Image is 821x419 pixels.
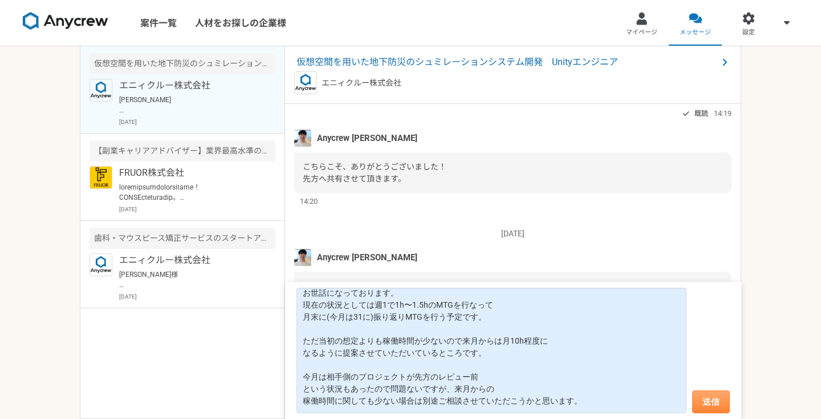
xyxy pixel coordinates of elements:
span: 14:19 [714,108,731,119]
button: 送信 [692,390,730,413]
img: FRUOR%E3%83%AD%E3%82%B3%E3%82%99.png [90,166,112,189]
img: logo_text_blue_01.png [294,71,317,94]
span: Anycrew [PERSON_NAME] [317,132,417,144]
p: loremipsumdolorsitame！ CONSEcteturadip。 elitseddoeius、temporincididuntutlaboreetdol。 magnaaliquae... [119,182,260,203]
p: [DATE] [119,205,275,213]
p: [DATE] [294,228,731,240]
span: 既読 [694,107,708,120]
span: メッセージ [680,28,711,37]
div: 歯科・マウスピース矯正サービスのスタートアップ WEBエンジニア [90,228,275,249]
span: 14:20 [300,196,318,207]
div: 【副業キャリアアドバイザー】業界最高水準の報酬率で還元します！ [90,140,275,162]
div: 仮想空間を用いた地下防災のシュミレーションシステム開発 Unityエンジニア [90,53,275,74]
img: logo_text_blue_01.png [90,253,112,276]
p: [PERSON_NAME] その後、[PERSON_NAME]の稼働などはいかがでしょうか？ そこまで稼働は多くないかと思いつつ、ご状況等お伺いできればと思い、お声かけさせて頂きました。 [119,95,260,115]
span: こちらこそ、ありがとうございました！ 先方へ共有させて頂きます。 [303,162,446,183]
span: Anycrew [PERSON_NAME] [317,251,417,264]
span: 仮想空間を用いた地下防災のシュミレーションシステム開発 Unityエンジニア [296,55,718,69]
p: [PERSON_NAME]様 承知致しました！ ご確認よろしくお願い致します。 [119,269,260,290]
p: エニィクルー株式会社 [119,253,260,267]
p: エニィクルー株式会社 [119,79,260,92]
img: logo_text_blue_01.png [90,79,112,102]
p: エニィクルー株式会社 [322,77,401,89]
span: [PERSON_NAME] その後、[PERSON_NAME]の稼働などはいかがでしょうか？ そこまで稼働は多くないかと思いつつ、ご状況等お伺いできればと思い、お声かけさせて頂きました。 [303,281,669,327]
img: 8DqYSo04kwAAAAASUVORK5CYII= [23,12,108,30]
textarea: お世話になっております。 現在の状況としては週1で1h〜1.5hのMTGを行なって 月末に(今月は31に)振り返りMTGを行う予定です。 ただ当初の想定よりも稼働時間が少ないので来月からは月10... [296,288,686,413]
p: [DATE] [119,118,275,126]
p: FRUOR株式会社 [119,166,260,180]
img: %E3%83%95%E3%82%9A%E3%83%AD%E3%83%95%E3%82%A3%E3%83%BC%E3%83%AB%E7%94%BB%E5%83%8F%E3%81%AE%E3%82%... [294,130,311,147]
img: %E3%83%95%E3%82%9A%E3%83%AD%E3%83%95%E3%82%A3%E3%83%BC%E3%83%AB%E7%94%BB%E5%83%8F%E3%81%AE%E3%82%... [294,249,311,266]
span: マイページ [626,28,657,37]
span: 設定 [742,28,755,37]
p: [DATE] [119,292,275,301]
